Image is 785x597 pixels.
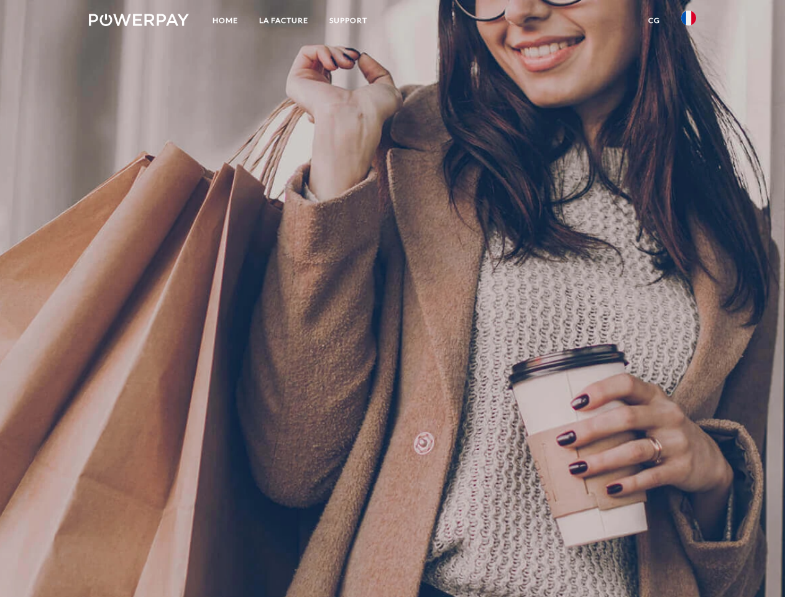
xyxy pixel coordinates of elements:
[202,9,249,32] a: Home
[681,11,696,25] img: fr
[638,9,671,32] a: CG
[319,9,378,32] a: Support
[89,14,189,26] img: logo-powerpay-white.svg
[249,9,319,32] a: LA FACTURE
